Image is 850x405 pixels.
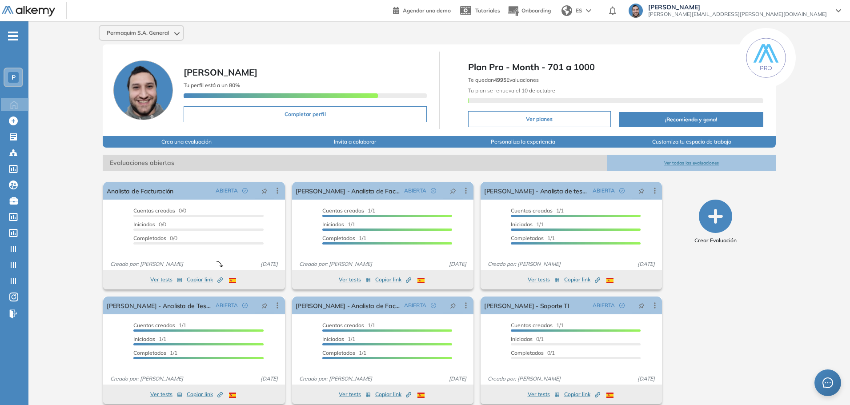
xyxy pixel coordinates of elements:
[634,375,658,383] span: [DATE]
[632,298,651,313] button: pushpin
[468,111,611,127] button: Ver planes
[187,276,223,284] span: Copiar link
[103,136,271,148] button: Crea una evaluación
[404,187,426,195] span: ABIERTA
[133,336,166,342] span: 1/1
[216,187,238,195] span: ABIERTA
[450,187,456,194] span: pushpin
[322,235,366,241] span: 1/1
[511,349,544,356] span: Completados
[511,322,564,329] span: 1/1
[475,7,500,14] span: Tutoriales
[296,182,401,200] a: [PERSON_NAME] - Analista de Facturación
[445,375,470,383] span: [DATE]
[494,76,506,83] b: 4995
[229,278,236,283] img: ESP
[339,274,371,285] button: Ver tests
[375,390,411,398] span: Copiar link
[322,336,355,342] span: 1/1
[261,187,268,194] span: pushpin
[296,297,401,314] a: [PERSON_NAME] - Analista de Facturación
[593,187,615,195] span: ABIERTA
[561,5,572,16] img: world
[607,136,775,148] button: Customiza tu espacio de trabajo
[564,389,600,400] button: Copiar link
[133,207,186,214] span: 0/0
[322,221,355,228] span: 1/1
[648,11,827,18] span: [PERSON_NAME][EMAIL_ADDRESS][PERSON_NAME][DOMAIN_NAME]
[133,336,155,342] span: Iniciadas
[619,112,763,127] button: ¡Recomienda y gana!
[375,274,411,285] button: Copiar link
[103,155,607,171] span: Evaluaciones abiertas
[439,136,607,148] button: Personaliza la experiencia
[255,298,274,313] button: pushpin
[322,349,355,356] span: Completados
[375,276,411,284] span: Copiar link
[468,76,539,83] span: Te quedan Evaluaciones
[184,106,426,122] button: Completar perfil
[638,187,645,194] span: pushpin
[229,393,236,398] img: ESP
[133,235,166,241] span: Completados
[257,260,281,268] span: [DATE]
[133,235,177,241] span: 0/0
[322,349,366,356] span: 1/1
[445,260,470,268] span: [DATE]
[12,74,16,81] span: P
[694,200,737,245] button: Crear Evaluación
[822,377,833,388] span: message
[261,302,268,309] span: pushpin
[8,35,18,37] i: -
[339,389,371,400] button: Ver tests
[564,274,600,285] button: Copiar link
[468,60,763,74] span: Plan Pro - Month - 701 a 1000
[271,136,439,148] button: Invita a colaborar
[511,221,544,228] span: 1/1
[216,301,238,309] span: ABIERTA
[107,297,212,314] a: [PERSON_NAME] - Analista de Tesorería
[133,207,175,214] span: Cuentas creadas
[511,336,533,342] span: Iniciadas
[528,389,560,400] button: Ver tests
[322,322,364,329] span: Cuentas creadas
[113,60,173,120] img: Foto de perfil
[443,298,463,313] button: pushpin
[484,375,564,383] span: Creado por: [PERSON_NAME]
[511,207,553,214] span: Cuentas creadas
[507,1,551,20] button: Onboarding
[242,303,248,308] span: check-circle
[242,188,248,193] span: check-circle
[638,302,645,309] span: pushpin
[107,260,187,268] span: Creado por: [PERSON_NAME]
[184,67,257,78] span: [PERSON_NAME]
[133,221,166,228] span: 0/0
[107,29,169,36] span: Permaquim S.A. General
[296,260,376,268] span: Creado por: [PERSON_NAME]
[431,303,436,308] span: check-circle
[484,260,564,268] span: Creado por: [PERSON_NAME]
[322,336,344,342] span: Iniciadas
[150,389,182,400] button: Ver tests
[375,389,411,400] button: Copiar link
[648,4,827,11] span: [PERSON_NAME]
[133,349,166,356] span: Completados
[150,274,182,285] button: Ver tests
[107,182,173,200] a: Analista de Facturación
[187,274,223,285] button: Copiar link
[511,235,544,241] span: Completados
[564,390,600,398] span: Copiar link
[694,237,737,245] span: Crear Evaluación
[511,221,533,228] span: Iniciadas
[511,207,564,214] span: 1/1
[607,155,775,171] button: Ver todas las evaluaciones
[511,322,553,329] span: Cuentas creadas
[520,87,555,94] b: 10 de octubre
[133,322,175,329] span: Cuentas creadas
[404,301,426,309] span: ABIERTA
[322,221,344,228] span: Iniciadas
[322,322,375,329] span: 1/1
[468,87,555,94] span: Tu plan se renueva el
[521,7,551,14] span: Onboarding
[184,82,240,88] span: Tu perfil está a un 80%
